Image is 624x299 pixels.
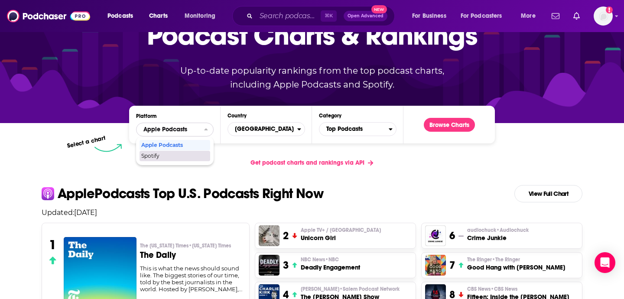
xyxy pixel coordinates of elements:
span: Spotify [141,153,208,159]
p: NBC News • NBC [301,256,360,263]
button: open menu [179,9,227,23]
p: The Ringer • The Ringer [467,256,565,263]
img: Crime Junkie [425,225,446,246]
h3: The Daily [140,251,243,260]
span: Monitoring [185,10,215,22]
button: open menu [455,9,515,23]
h2: Platforms [136,123,214,136]
img: select arrow [94,144,122,152]
a: The [US_STATE] Times•[US_STATE] TimesThe Daily [140,242,243,265]
img: Podchaser - Follow, Share and Rate Podcasts [7,8,90,24]
span: For Business [412,10,446,22]
span: ⌘ K [321,10,337,22]
span: CBS News [467,286,517,292]
span: audiochuck [467,227,529,234]
img: apple Icon [42,187,54,200]
h3: Deadly Engagement [301,263,360,272]
p: Select a chart [66,134,106,149]
a: View Full Chart [514,185,582,202]
button: Browse Charts [424,118,475,132]
a: NBC News•NBCDeadly Engagement [301,256,360,272]
button: Open AdvancedNew [344,11,387,21]
span: Apple Podcasts [143,127,187,133]
div: Open Intercom Messenger [595,252,615,273]
p: Podcast Charts & Rankings [147,7,478,63]
button: Show profile menu [594,6,613,26]
p: Updated: [DATE] [35,208,589,217]
span: More [521,10,536,22]
span: The [US_STATE] Times [140,242,231,249]
p: Apple TV+ / Seven Hills [301,227,381,234]
h3: Crime Junkie [467,234,529,242]
button: Categories [319,122,396,136]
span: • NBC [325,257,339,263]
p: audiochuck • Audiochuck [467,227,529,234]
p: Apple Podcasts Top U.S. Podcasts Right Now [58,187,323,201]
h3: 2 [283,229,289,242]
div: Spotify [140,151,210,161]
p: The New York Times • New York Times [140,242,243,249]
span: Charts [149,10,168,22]
span: Apple TV+ / [GEOGRAPHIC_DATA] [301,227,381,234]
h3: 1 [49,237,56,253]
span: • Salem Podcast Network [339,286,400,292]
span: [GEOGRAPHIC_DATA] [228,122,297,136]
span: Apple Podcasts [141,143,208,148]
span: [PERSON_NAME] [301,286,400,292]
h3: Unicorn Girl [301,234,381,242]
button: Countries [227,122,305,136]
button: open menu [515,9,546,23]
svg: Add a profile image [606,6,613,13]
button: close menu [136,123,214,136]
span: Top Podcasts [319,122,389,136]
a: Show notifications dropdown [570,9,583,23]
span: For Podcasters [461,10,502,22]
h3: 3 [283,259,289,272]
span: NBC News [301,256,339,263]
a: Show notifications dropdown [548,9,563,23]
span: • The Ringer [492,257,520,263]
span: Logged in as JamesRod2024 [594,6,613,26]
div: This is what the news should sound like. The biggest stories of our time, told by the best journa... [140,265,243,292]
img: User Profile [594,6,613,26]
button: open menu [101,9,144,23]
span: Get podcast charts and rankings via API [250,159,364,166]
h3: 7 [449,259,455,272]
img: Good Hang with Amy Poehler [425,255,446,276]
input: Search podcasts, credits, & more... [256,9,321,23]
button: open menu [406,9,457,23]
img: Deadly Engagement [259,255,279,276]
span: The Ringer [467,256,520,263]
span: Podcasts [107,10,133,22]
span: Open Advanced [348,14,383,18]
a: Apple TV+ / [GEOGRAPHIC_DATA]Unicorn Girl [301,227,381,242]
p: CBS News • CBS News [467,286,578,292]
a: audiochuck•AudiochuckCrime Junkie [467,227,529,242]
span: New [371,5,387,13]
div: Apple Podcasts [140,140,210,150]
a: Get podcast charts and rankings via API [244,152,380,173]
a: Charts [143,9,173,23]
img: Unicorn Girl [259,225,279,246]
p: Up-to-date popularity rankings from the top podcast charts, including Apple Podcasts and Spotify. [163,64,461,91]
a: The Ringer•The RingerGood Hang with [PERSON_NAME] [467,256,565,272]
span: • Audiochuck [496,227,529,233]
h3: 6 [449,229,455,242]
h3: Good Hang with [PERSON_NAME] [467,263,565,272]
span: • [US_STATE] Times [188,243,231,249]
p: Charlie Kirk • Salem Podcast Network [301,286,400,292]
div: Search podcasts, credits, & more... [240,6,403,26]
span: • CBS News [491,286,517,292]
